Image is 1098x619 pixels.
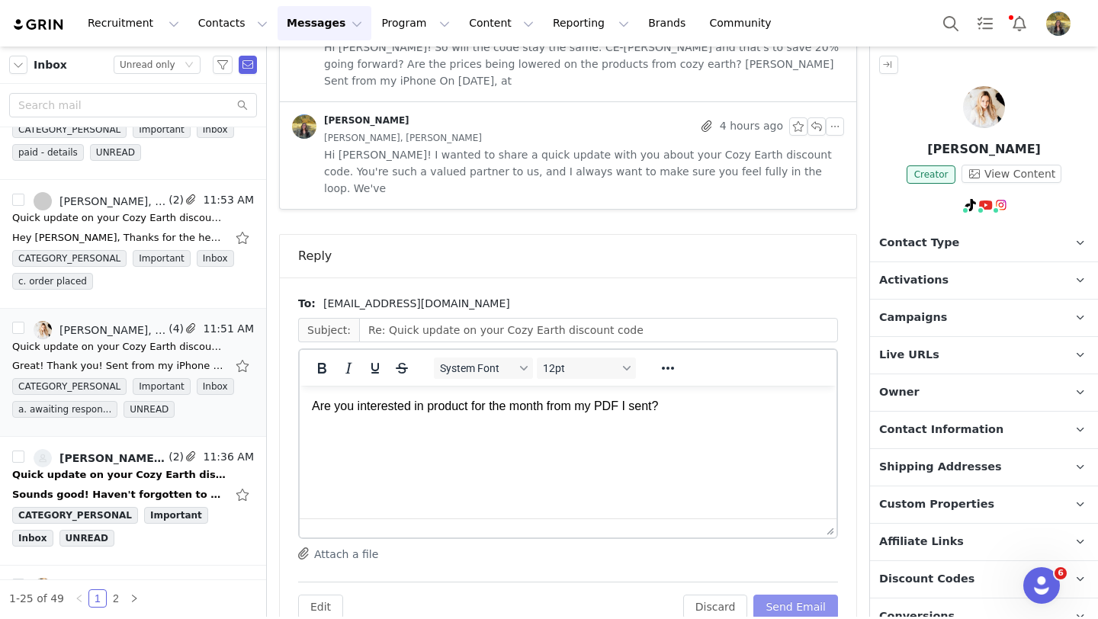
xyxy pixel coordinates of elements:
span: paid - details [12,144,84,161]
button: Recruitment [79,6,188,40]
span: CATEGORY_PERSONAL [12,507,138,524]
button: Underline [362,358,388,379]
span: Important [133,121,191,138]
div: Great! Thank you! Sent from my iPhone On Oct 1, 2025, at 1:45 PM, Bryn Bell <bryn@cozyearth.com> ... [12,358,226,374]
a: 1 [89,590,106,607]
button: Program [372,6,459,40]
span: CATEGORY_PERSONAL [12,250,127,267]
button: Bold [309,358,335,379]
button: Notifications [1003,6,1036,40]
button: Content [460,6,543,40]
span: UNREAD [124,401,175,418]
span: Discount Codes [879,571,974,588]
div: Quick update on your Cozy Earth discount code [12,339,226,354]
div: [PERSON_NAME], [PERSON_NAME] | EatMoveRest🍍Ⓥ [59,195,165,207]
div: Unread only [120,56,175,73]
span: 4 hours ago [720,117,783,136]
span: [EMAIL_ADDRESS][DOMAIN_NAME] [323,296,510,312]
div: Quick update on your Cozy Earth discount code [12,467,226,483]
span: (2) [165,449,184,465]
a: Brands [639,6,699,40]
a: [PERSON_NAME] [292,114,409,139]
div: [PERSON_NAME], [PERSON_NAME] [59,452,165,464]
span: 12pt [543,362,618,374]
a: [PERSON_NAME], [PERSON_NAME] [34,449,165,467]
i: icon: search [237,100,248,111]
img: placeholder-contacts.jpg [34,449,52,467]
iframe: Rich Text Area [300,386,836,518]
div: [PERSON_NAME] [324,114,409,127]
button: Italic [335,358,361,379]
span: Inbox [197,121,234,138]
iframe: Intercom live chat [1023,567,1060,604]
button: Font sizes [537,358,636,379]
span: Campaigns [879,309,947,326]
span: 6 [1055,567,1067,579]
a: Tasks [968,6,1002,40]
span: Custom Properties [879,496,994,513]
span: Live URLs [879,347,939,364]
span: Inbox [197,250,234,267]
button: Reveal or hide additional toolbar items [655,358,681,379]
input: Add a subject line [359,318,838,342]
li: 1 [88,589,107,608]
i: icon: down [185,60,194,71]
div: [PERSON_NAME] 4 hours ago[PERSON_NAME], [PERSON_NAME] Hi [PERSON_NAME]! I wanted to share a quick... [280,102,856,209]
span: Send Email [239,56,257,74]
a: [PERSON_NAME], [PERSON_NAME] [34,578,165,596]
input: Search mail [9,93,257,117]
button: Reporting [544,6,638,40]
span: Owner [879,384,920,401]
span: 11:53 AM [201,192,254,210]
span: (2) [165,192,184,208]
li: 2 [107,589,125,608]
span: Contact Type [879,235,959,252]
span: Creator [907,165,956,184]
span: Inbox [197,378,234,395]
a: [PERSON_NAME], [PERSON_NAME] | EatMoveRest🍍Ⓥ [34,192,165,210]
span: Affiliate Links [879,534,964,550]
button: View Content [962,165,1061,183]
div: Quick update on your Cozy Earth discount code [12,210,226,226]
span: a. awaiting respon... [12,401,117,418]
button: Edit [298,595,343,619]
span: Important [144,507,208,524]
span: UNREAD [90,144,141,161]
span: 11:51 AM [201,321,254,339]
p: Yes and yes! [37,111,491,123]
span: CATEGORY_PERSONAL [12,121,127,138]
div: Reply [298,247,332,265]
img: instagram.svg [995,199,1007,211]
img: grin logo [12,18,66,32]
span: c. order placed [12,273,93,290]
button: Send Email [753,595,838,619]
button: Messages [278,6,371,40]
span: (2) [165,578,184,594]
div: Sounds good! Haven't forgotten to post my sheets! The queen set was just a little too small for t... [12,487,226,502]
button: Attach a file [298,544,378,563]
div: Press the Up and Down arrow keys to resize the editor. [820,519,836,537]
span: To: [298,296,316,312]
span: Hi [PERSON_NAME]! I wanted to share a quick update with you about your Cozy Earth discount code. ... [324,146,844,197]
button: Strikethrough [389,358,415,379]
span: Hi [PERSON_NAME]! So will the code stay the same. CE-[PERSON_NAME] and that's to save 20% going f... [324,39,844,89]
p: [PERSON_NAME] [870,140,1098,159]
div: Hey Bryn, Thanks for the heads up, sounds great! We would love the Channel Cuddle Blanket in the ... [12,230,226,245]
button: Discard [683,595,748,619]
span: CATEGORY_PERSONAL [12,378,127,395]
img: Amanda Johnson [963,86,1005,128]
span: Important [133,250,191,267]
i: icon: left [75,594,84,603]
a: 2 [108,590,124,607]
img: 27896cd5-6933-4e5c-bf96-74e8661375a5.jpeg [292,114,316,139]
i: icon: right [130,594,139,603]
img: 2ade375e-1641-4968-86ac-15458985473b.jpg [34,321,52,339]
a: [PERSON_NAME], [PERSON_NAME], [PERSON_NAME] [34,321,165,339]
span: 11:33 AM [201,578,254,596]
body: Great! Thank you! [6,6,522,150]
li: Previous Page [70,589,88,608]
span: Inbox [34,57,67,73]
